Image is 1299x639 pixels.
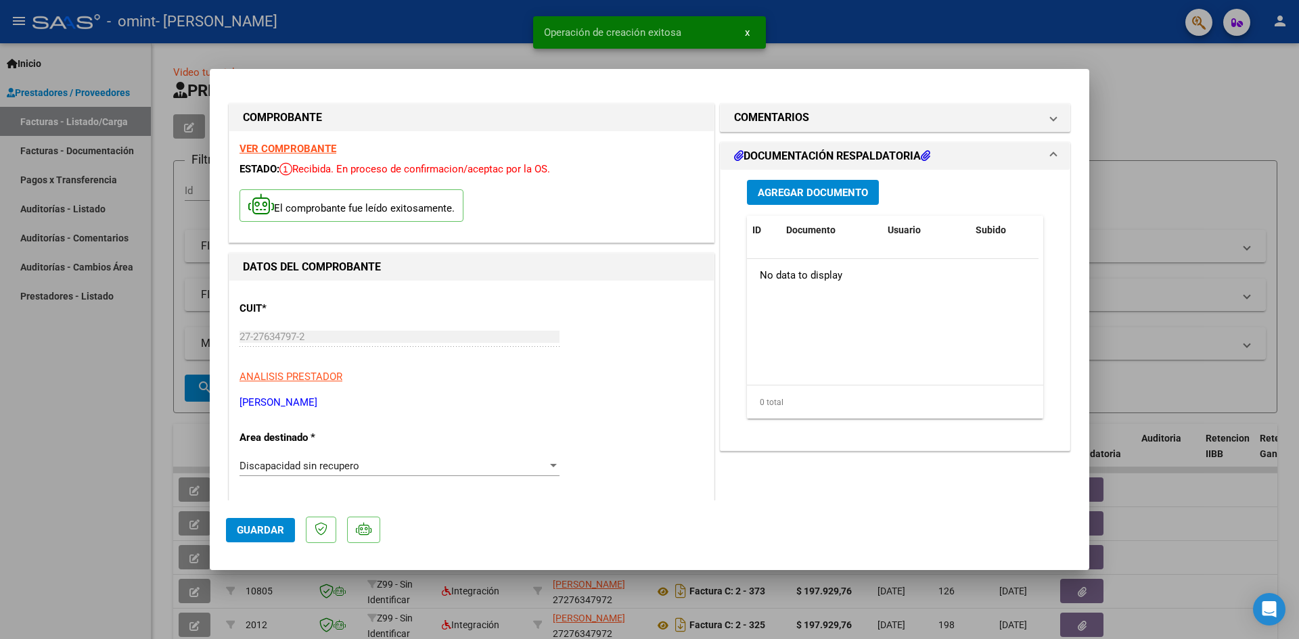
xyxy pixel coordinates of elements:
datatable-header-cell: Acción [1038,216,1106,245]
span: x [745,26,750,39]
p: [PERSON_NAME] [240,395,704,410]
div: No data to display [747,259,1039,293]
span: Guardar [237,524,284,536]
datatable-header-cell: Subido [970,216,1038,245]
mat-expansion-panel-header: DOCUMENTACIÓN RESPALDATORIA [721,143,1070,170]
span: Usuario [888,224,921,235]
span: Discapacidad sin recupero [240,460,359,472]
span: Subido [976,224,1006,235]
div: DOCUMENTACIÓN RESPALDATORIA [721,170,1070,450]
h1: DOCUMENTACIÓN RESPALDATORIA [734,148,930,164]
datatable-header-cell: Usuario [882,216,970,245]
a: VER COMPROBANTE [240,143,336,155]
div: 0 total [747,385,1043,419]
strong: DATOS DEL COMPROBANTE [243,260,381,273]
p: Comprobante Tipo * [240,499,379,515]
span: ID [752,224,761,235]
span: Agregar Documento [758,187,868,199]
p: CUIT [240,301,379,316]
p: Area destinado * [240,430,379,446]
button: x [734,20,760,45]
strong: COMPROBANTE [243,111,322,124]
span: Recibida. En proceso de confirmacion/aceptac por la OS. [279,163,550,175]
span: ESTADO: [240,163,279,175]
div: Open Intercom Messenger [1253,593,1285,625]
span: ANALISIS PRESTADOR [240,371,342,383]
button: Guardar [226,518,295,542]
mat-expansion-panel-header: COMENTARIOS [721,104,1070,131]
p: El comprobante fue leído exitosamente. [240,189,463,222]
span: Documento [786,224,836,235]
button: Agregar Documento [747,180,879,205]
datatable-header-cell: Documento [781,216,882,245]
datatable-header-cell: ID [747,216,781,245]
span: Operación de creación exitosa [544,26,681,39]
h1: COMENTARIOS [734,110,809,126]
